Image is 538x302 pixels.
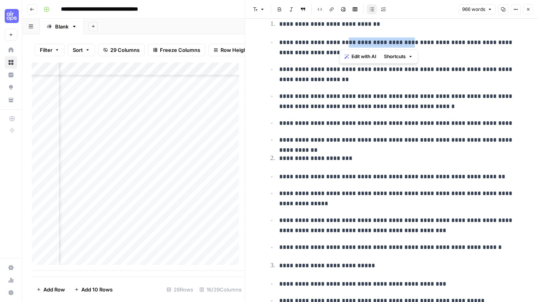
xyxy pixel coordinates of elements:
[110,46,140,54] span: 29 Columns
[459,4,496,14] button: 966 words
[381,52,416,62] button: Shortcuts
[32,283,70,296] button: Add Row
[5,94,17,106] a: Your Data
[5,261,17,274] a: Settings
[208,44,254,56] button: Row Height
[68,44,95,56] button: Sort
[196,283,245,296] div: 16/29 Columns
[384,53,406,60] span: Shortcuts
[40,46,52,54] span: Filter
[5,9,19,23] img: Cohort 4 Logo
[5,286,17,299] button: Help + Support
[5,56,17,69] a: Browse
[35,44,65,56] button: Filter
[5,6,17,26] button: Workspace: Cohort 4
[351,53,376,60] span: Edit with AI
[40,19,84,34] a: Blank
[5,81,17,94] a: Opportunities
[98,44,145,56] button: 29 Columns
[160,46,200,54] span: Freeze Columns
[221,46,249,54] span: Row Height
[341,52,379,62] button: Edit with AI
[81,286,113,293] span: Add 10 Rows
[5,69,17,81] a: Insights
[5,274,17,286] a: Usage
[5,44,17,56] a: Home
[55,23,68,30] div: Blank
[70,283,117,296] button: Add 10 Rows
[148,44,205,56] button: Freeze Columns
[43,286,65,293] span: Add Row
[73,46,83,54] span: Sort
[163,283,196,296] div: 28 Rows
[462,6,485,13] span: 966 words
